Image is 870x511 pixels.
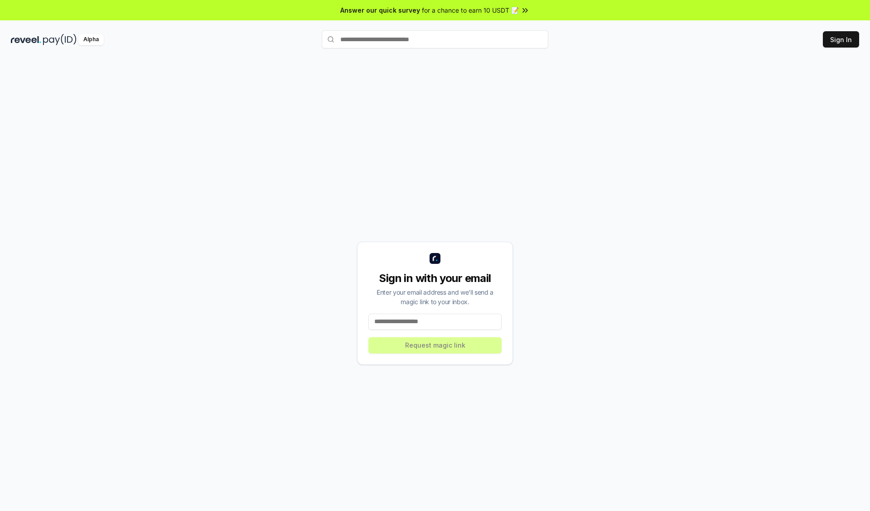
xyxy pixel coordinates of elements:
span: Answer our quick survey [340,5,420,15]
div: Alpha [78,34,104,45]
div: Enter your email address and we’ll send a magic link to your inbox. [368,287,502,306]
img: logo_small [430,253,440,264]
button: Sign In [823,31,859,48]
img: pay_id [43,34,77,45]
span: for a chance to earn 10 USDT 📝 [422,5,519,15]
img: reveel_dark [11,34,41,45]
div: Sign in with your email [368,271,502,286]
